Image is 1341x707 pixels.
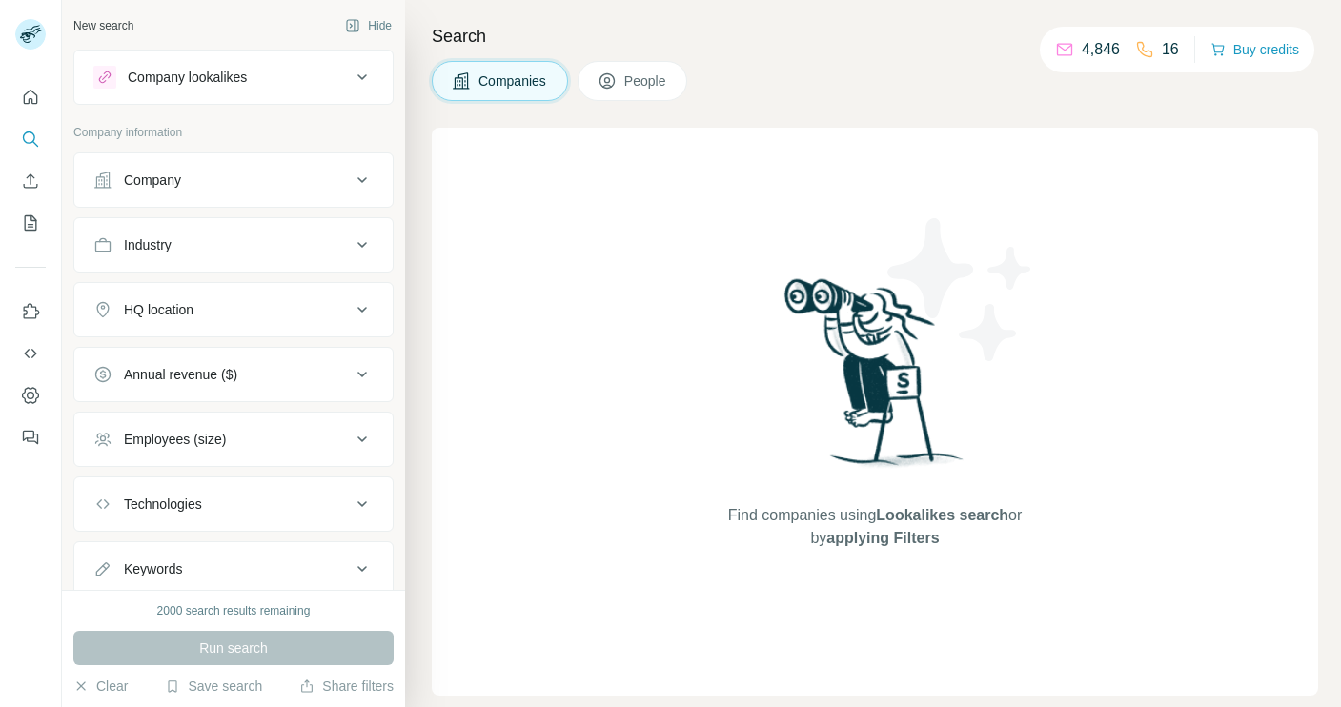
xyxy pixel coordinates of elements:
[15,336,46,371] button: Use Surfe API
[73,124,394,141] p: Company information
[74,157,393,203] button: Company
[15,294,46,329] button: Use Surfe on LinkedIn
[124,300,193,319] div: HQ location
[74,546,393,592] button: Keywords
[875,204,1046,375] img: Surfe Illustration - Stars
[74,287,393,333] button: HQ location
[15,164,46,198] button: Enrich CSV
[876,507,1008,523] span: Lookalikes search
[776,273,974,486] img: Surfe Illustration - Woman searching with binoculars
[432,23,1318,50] h4: Search
[299,677,394,696] button: Share filters
[624,71,668,91] span: People
[15,122,46,156] button: Search
[74,352,393,397] button: Annual revenue ($)
[1082,38,1120,61] p: 4,846
[124,495,202,514] div: Technologies
[124,430,226,449] div: Employees (size)
[124,365,237,384] div: Annual revenue ($)
[1162,38,1179,61] p: 16
[74,416,393,462] button: Employees (size)
[826,530,939,546] span: applying Filters
[1210,36,1299,63] button: Buy credits
[73,677,128,696] button: Clear
[332,11,405,40] button: Hide
[124,559,182,578] div: Keywords
[478,71,548,91] span: Companies
[15,206,46,240] button: My lists
[165,677,262,696] button: Save search
[15,378,46,413] button: Dashboard
[722,504,1027,550] span: Find companies using or by
[74,54,393,100] button: Company lookalikes
[124,235,172,254] div: Industry
[74,481,393,527] button: Technologies
[124,171,181,190] div: Company
[15,80,46,114] button: Quick start
[15,420,46,454] button: Feedback
[73,17,133,34] div: New search
[128,68,247,87] div: Company lookalikes
[157,602,311,619] div: 2000 search results remaining
[74,222,393,268] button: Industry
